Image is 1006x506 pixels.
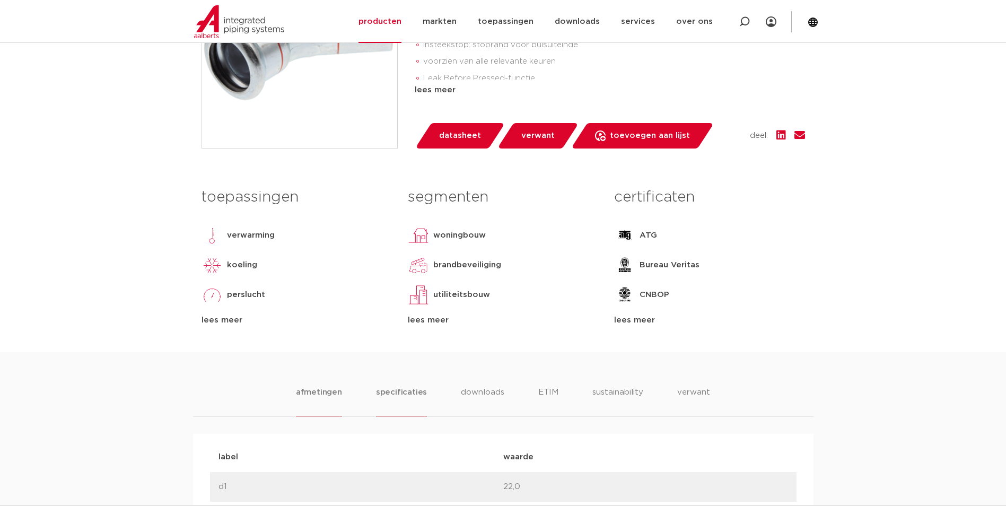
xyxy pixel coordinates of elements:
[423,70,805,87] li: Leak Before Pressed-functie
[296,386,342,416] li: afmetingen
[202,187,392,208] h3: toepassingen
[614,187,804,208] h3: certificaten
[433,259,501,272] p: brandbeveiliging
[497,123,579,149] a: verwant
[640,259,699,272] p: Bureau Veritas
[677,386,710,416] li: verwant
[408,314,598,327] div: lees meer
[538,386,558,416] li: ETIM
[640,289,669,301] p: CNBOP
[415,84,805,97] div: lees meer
[614,225,635,246] img: ATG
[408,225,429,246] img: woningbouw
[610,127,690,144] span: toevoegen aan lijst
[218,451,503,464] p: label
[227,259,257,272] p: koeling
[614,284,635,306] img: CNBOP
[202,314,392,327] div: lees meer
[614,255,635,276] img: Bureau Veritas
[503,481,788,493] p: 22,0
[227,229,275,242] p: verwarming
[408,187,598,208] h3: segmenten
[202,225,223,246] img: verwarming
[750,129,768,142] span: deel:
[376,386,427,416] li: specificaties
[408,284,429,306] img: utiliteitsbouw
[439,127,481,144] span: datasheet
[218,481,503,493] p: d1
[202,284,223,306] img: perslucht
[423,37,805,54] li: insteekstop: stoprand voor buisuiteinde
[408,255,429,276] img: brandbeveiliging
[433,229,486,242] p: woningbouw
[227,289,265,301] p: perslucht
[415,123,505,149] a: datasheet
[503,451,788,464] p: waarde
[592,386,643,416] li: sustainability
[202,255,223,276] img: koeling
[521,127,555,144] span: verwant
[640,229,657,242] p: ATG
[423,53,805,70] li: voorzien van alle relevante keuren
[614,314,804,327] div: lees meer
[433,289,490,301] p: utiliteitsbouw
[461,386,504,416] li: downloads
